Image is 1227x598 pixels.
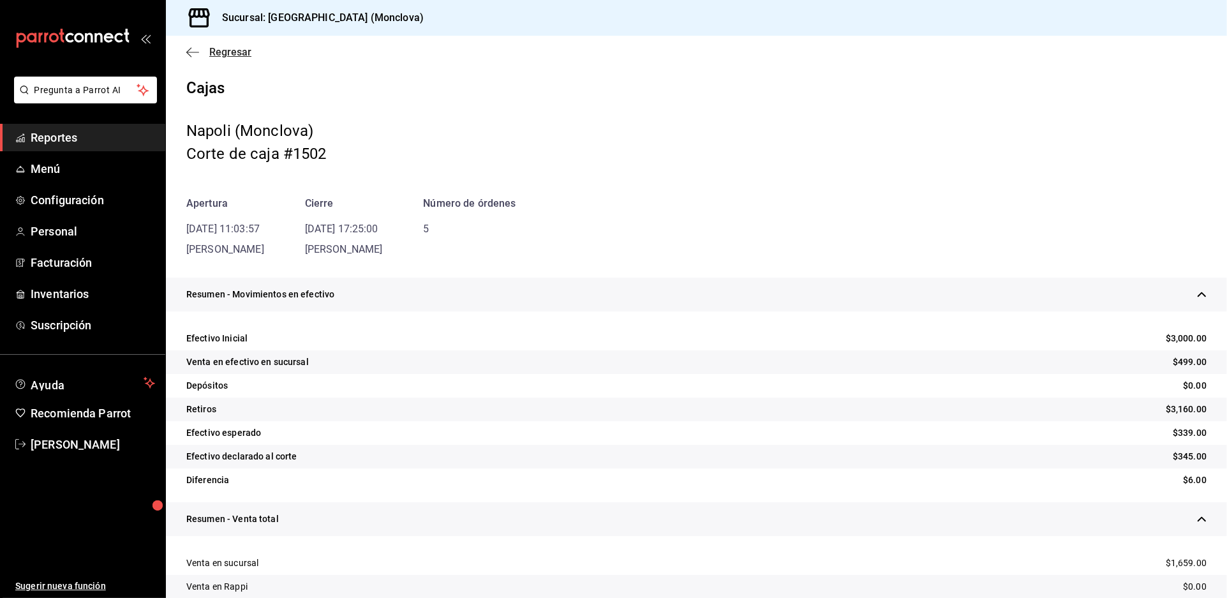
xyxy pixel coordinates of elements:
h3: Sucursal: [GEOGRAPHIC_DATA] (Monclova) [212,10,424,26]
span: Ayuda [31,375,138,391]
div: Número de órdenes [423,196,516,211]
span: Recomienda Parrot [31,405,155,422]
span: Inventarios [31,285,155,303]
time: [DATE] 11:03:57 [186,223,260,235]
div: Apertura [186,196,264,211]
span: Menú [31,160,155,177]
span: $339.00 [1173,426,1207,440]
span: $499.00 [1173,355,1207,369]
div: Efectivo declarado al corte [186,450,297,463]
span: Pregunta a Parrot AI [34,84,137,97]
div: Corte de caja #1502 [186,142,1207,165]
span: Configuración [31,191,155,209]
span: $3,160.00 [1166,403,1207,416]
div: 5 [423,221,516,237]
div: Cierre [305,196,383,211]
span: $0.00 [1183,379,1207,392]
div: Depósitos [186,379,228,392]
span: [PERSON_NAME] [305,243,383,255]
span: Personal [31,223,155,240]
time: [DATE] 17:25:00 [305,223,378,235]
div: Diferencia [186,474,229,487]
span: Reportes [31,129,155,146]
div: Venta en sucursal [186,557,258,570]
button: open_drawer_menu [140,33,151,43]
span: $3,000.00 [1166,332,1207,345]
span: [PERSON_NAME] [31,436,155,453]
span: $0.00 [1183,580,1207,594]
div: Venta en efectivo en sucursal [186,355,309,369]
div: Efectivo Inicial [186,332,248,345]
span: Regresar [209,46,251,58]
span: Resumen - Movimientos en efectivo [186,288,334,301]
div: Efectivo esperado [186,426,261,440]
a: Pregunta a Parrot AI [9,93,157,106]
span: $345.00 [1173,450,1207,463]
span: [PERSON_NAME] [186,243,264,255]
h1: Cajas [186,78,1207,99]
div: Retiros [186,403,216,416]
span: $1,659.00 [1166,557,1207,570]
span: Facturación [31,254,155,271]
div: Venta en Rappi [186,580,248,594]
button: Regresar [186,46,251,58]
span: Suscripción [31,317,155,334]
span: Resumen - Venta total [186,512,279,526]
div: Napoli (Monclova) [186,119,1207,142]
span: $6.00 [1183,474,1207,487]
button: Pregunta a Parrot AI [14,77,157,103]
span: Sugerir nueva función [15,579,155,593]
